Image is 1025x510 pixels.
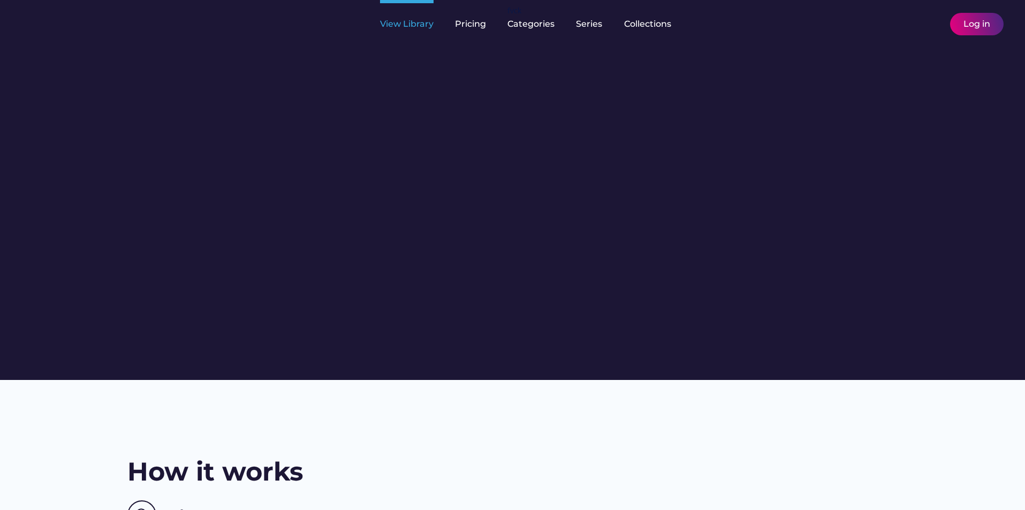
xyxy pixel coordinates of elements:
[963,18,990,30] div: Log in
[507,5,521,16] div: fvck
[380,18,434,30] div: View Library
[21,12,106,34] img: yH5BAEAAAAALAAAAAABAAEAAAIBRAA7
[507,18,555,30] div: Categories
[927,18,939,31] img: yH5BAEAAAAALAAAAAABAAEAAAIBRAA7
[624,18,671,30] div: Collections
[455,18,486,30] div: Pricing
[576,18,603,30] div: Series
[123,18,136,31] img: yH5BAEAAAAALAAAAAABAAEAAAIBRAA7
[908,18,921,31] img: yH5BAEAAAAALAAAAAABAAEAAAIBRAA7
[127,454,303,490] h2: How it works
